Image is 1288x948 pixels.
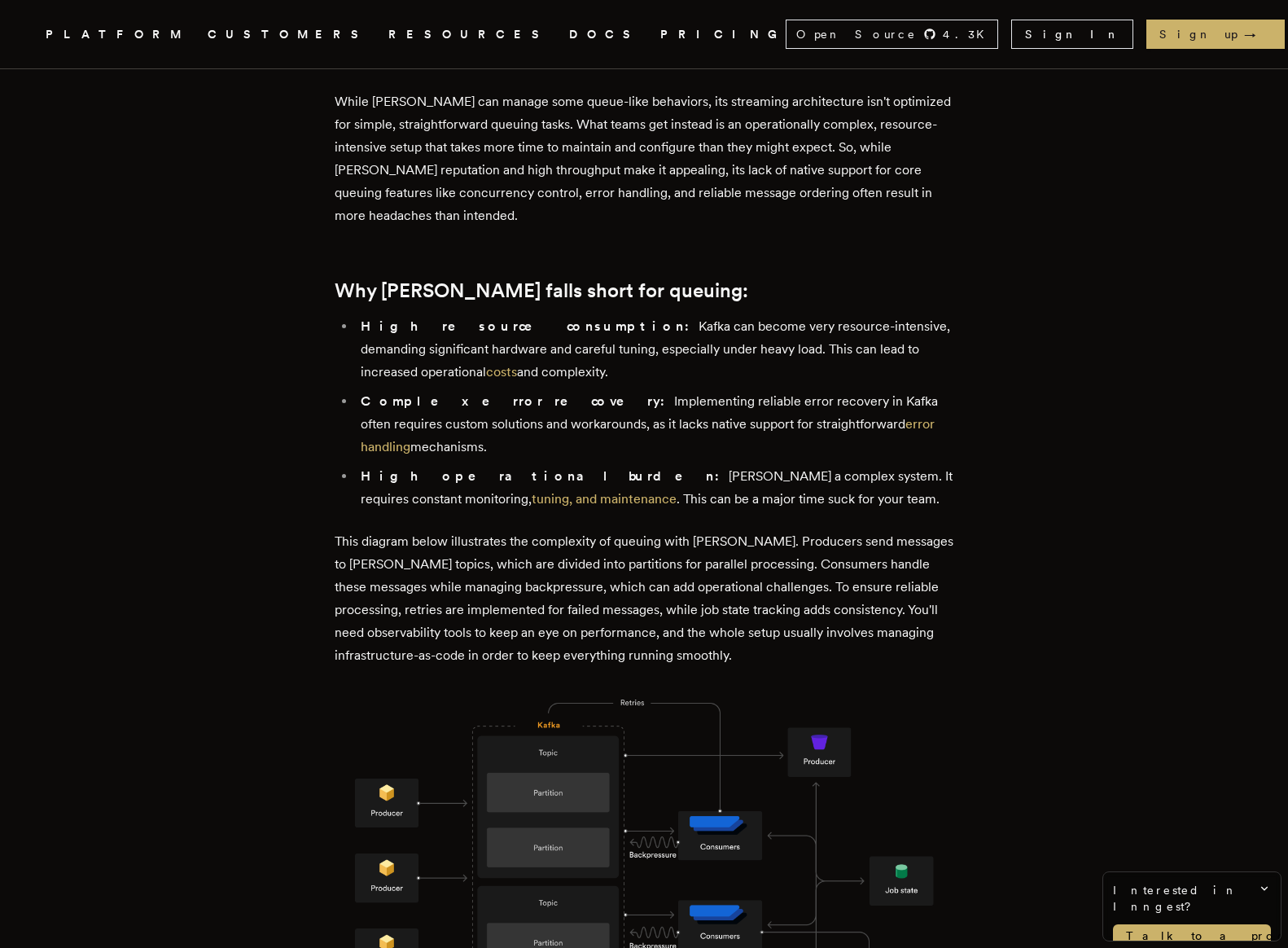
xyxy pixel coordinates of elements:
[335,90,953,227] p: While [PERSON_NAME] can manage some queue-like behaviors, its streaming architecture isn't optimi...
[356,390,953,459] li: Implementing reliable error recovery in Kafka often requires custom solutions and workarounds, as...
[796,26,917,42] span: Open Source
[361,468,729,484] strong: High operational burden:
[361,318,699,334] strong: High resource consumption:
[1011,20,1133,49] a: Sign In
[569,24,641,45] a: DOCS
[361,416,935,454] a: error handling
[388,24,550,45] button: RESOURCES
[46,24,188,45] button: PLATFORM
[943,26,994,42] span: 4.3 K
[1146,20,1285,49] a: Sign up
[356,315,953,384] li: Kafka can become very resource-intensive, demanding significant hardware and careful tuning, espe...
[1244,26,1272,42] span: →
[532,491,677,507] a: tuning, and maintenance
[486,364,517,380] a: costs
[1113,924,1271,947] a: Talk to a product expert
[208,24,369,45] a: CUSTOMERS
[335,530,953,667] p: This diagram below illustrates the complexity of queuing with [PERSON_NAME]. Producers send messa...
[361,393,674,409] strong: Complex error recovery:
[660,24,786,45] a: PRICING
[1113,882,1271,915] span: Interested in Inngest?
[335,279,953,302] h2: Why [PERSON_NAME] falls short for queuing:
[356,465,953,511] li: [PERSON_NAME] a complex system. It requires constant monitoring, . This can be a major time suck ...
